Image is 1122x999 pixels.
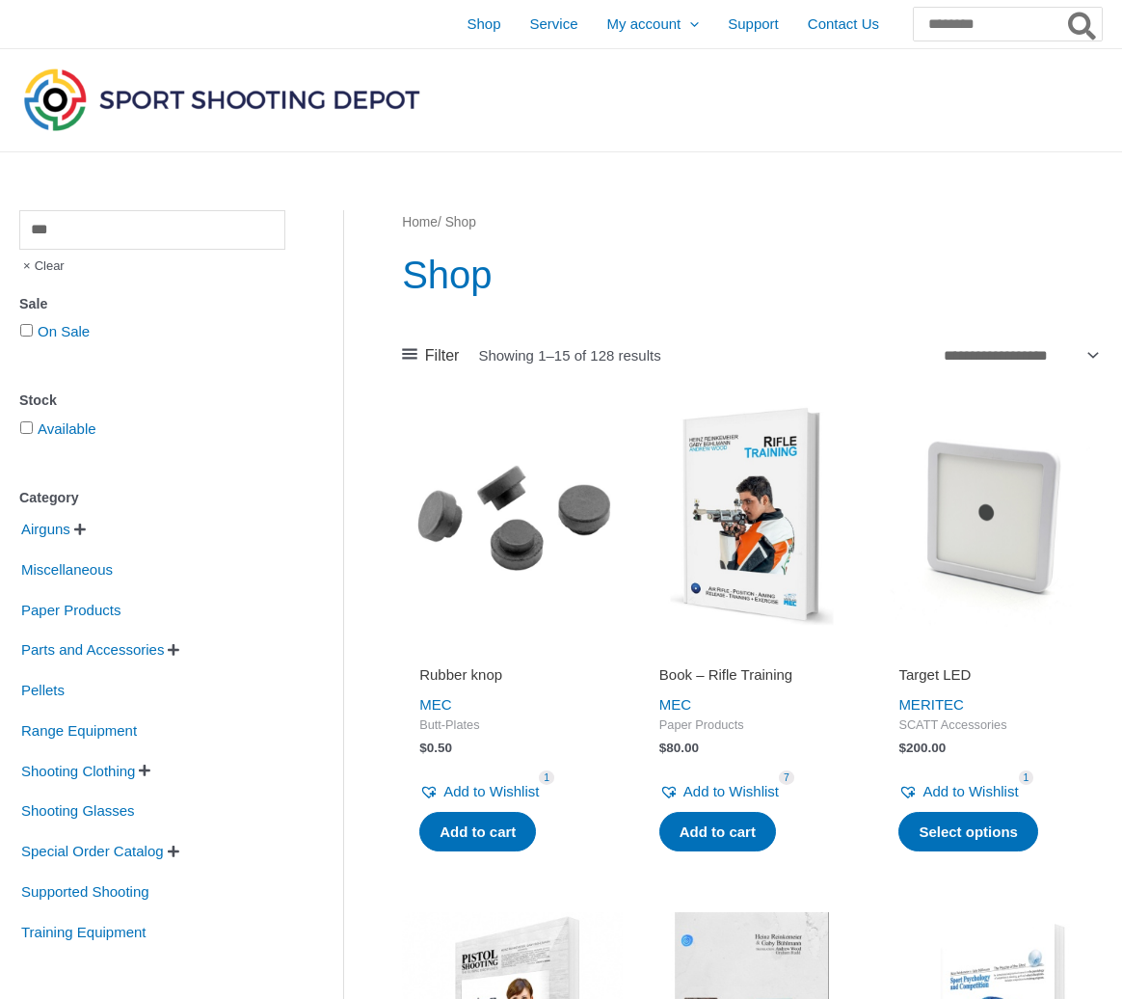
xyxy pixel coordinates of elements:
[19,681,67,697] a: Pellets
[779,770,794,785] span: 7
[139,764,150,777] span: 
[419,717,605,734] span: Butt-Plates
[419,741,452,755] bdi: 0.50
[19,916,148,949] span: Training Equipment
[898,812,1038,852] a: Select options for “Target LED”
[419,696,451,713] a: MEC
[898,778,1018,805] a: Add to Wishlist
[402,210,1102,235] nav: Breadcrumb
[898,741,906,755] span: $
[19,520,72,536] a: Airguns
[19,484,285,512] div: Category
[419,778,539,805] a: Add to Wishlist
[659,812,776,852] a: Add to cart: “Book - Rifle Training”
[38,323,90,339] a: On Sale
[659,665,845,685] h2: Book – Rifle Training
[19,250,65,283] span: Clear
[19,594,122,627] span: Paper Products
[19,761,137,777] a: Shooting Clothing
[419,638,605,661] iframe: Customer reviews powered by Trustpilot
[168,845,179,858] span: 
[659,638,845,661] iframe: Customer reviews powered by Trustpilot
[659,741,699,755] bdi: 80.00
[19,795,137,827] span: Shooting Glasses
[20,421,33,434] input: Available
[19,674,67,707] span: Pellets
[419,665,605,685] h2: Rubber knop
[898,696,964,713] a: MERITEC
[74,523,86,536] span: 
[659,778,779,805] a: Add to Wishlist
[478,348,660,363] p: Showing 1–15 of 128 results
[19,755,137,788] span: Shooting Clothing
[19,634,166,666] span: Parts and Accessories
[19,922,148,938] a: Training Equipment
[922,783,1018,799] span: Add to Wishlist
[168,643,179,657] span: 
[20,324,33,337] input: On Sale
[38,420,96,437] a: Available
[19,801,137,818] a: Shooting Glasses
[683,783,779,799] span: Add to Wishlist
[19,513,72,546] span: Airguns
[19,600,122,616] a: Paper Products
[443,783,539,799] span: Add to Wishlist
[642,406,863,627] img: Rifle Training
[19,560,115,577] a: Miscellaneous
[19,553,115,586] span: Miscellaneous
[402,215,438,229] a: Home
[19,842,166,858] a: Special Order Catalog
[898,665,1084,685] h2: Target LED
[659,696,691,713] a: MEC
[402,248,1102,302] h1: Shop
[539,770,554,785] span: 1
[659,741,667,755] span: $
[19,721,139,738] a: Range Equipment
[659,665,845,691] a: Book – Rifle Training
[19,835,166,868] span: Special Order Catalog
[19,876,151,908] span: Supported Shooting
[937,340,1102,369] select: Shop order
[659,717,845,734] span: Paper Products
[402,341,459,370] a: Filter
[898,665,1084,691] a: Target LED
[898,741,946,755] bdi: 200.00
[19,290,285,318] div: Sale
[881,406,1102,627] img: Target LED
[898,638,1084,661] iframe: Customer reviews powered by Trustpilot
[1064,8,1102,40] button: Search
[19,387,285,415] div: Stock
[419,812,536,852] a: Add to cart: “Rubber knop”
[19,715,139,747] span: Range Equipment
[19,64,424,135] img: Sport Shooting Depot
[425,341,460,370] span: Filter
[419,741,427,755] span: $
[898,717,1084,734] span: SCATT Accessories
[402,406,623,627] img: Rubber knop
[1019,770,1034,785] span: 1
[19,882,151,899] a: Supported Shooting
[19,640,166,657] a: Parts and Accessories
[419,665,605,691] a: Rubber knop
